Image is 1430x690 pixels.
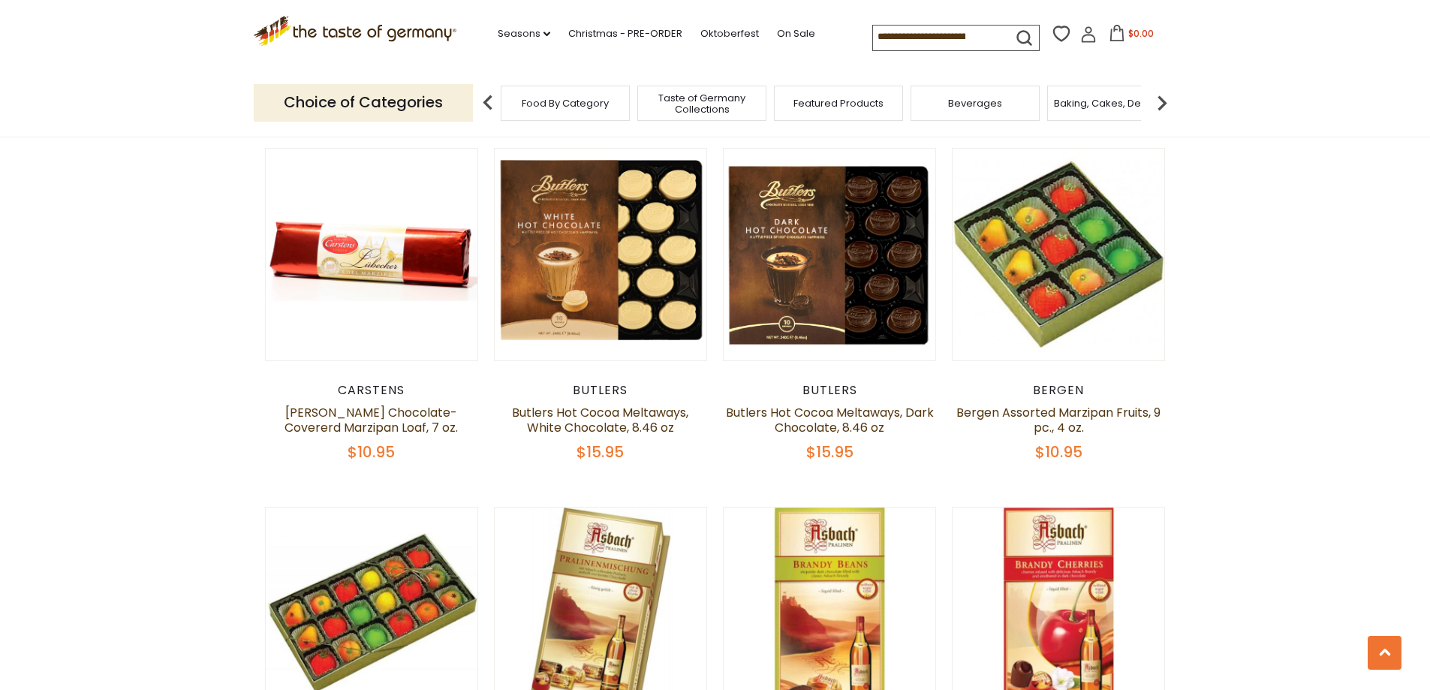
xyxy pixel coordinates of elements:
[956,404,1161,436] a: Bergen Assorted Marzipan Fruits, 9 pc., 4 oz.
[1128,27,1154,40] span: $0.00
[568,26,682,42] a: Christmas - PRE-ORDER
[724,149,936,361] img: Butlers Hot Cocoa Meltaways, Dark Chocolate, 8.46 oz
[642,92,762,115] a: Taste of Germany Collections
[723,383,937,398] div: Butlers
[793,98,884,109] a: Featured Products
[1054,98,1170,109] a: Baking, Cakes, Desserts
[522,98,609,109] a: Food By Category
[348,441,395,463] span: $10.95
[1100,25,1164,47] button: $0.00
[266,149,478,361] img: Carstens Luebeck Chocolate-Covererd Marzipan Loaf, 7 oz.
[777,26,815,42] a: On Sale
[494,383,708,398] div: Butlers
[577,441,624,463] span: $15.95
[254,84,473,121] p: Choice of Categories
[1035,441,1082,463] span: $10.95
[953,149,1165,361] img: Bergen Assorted Marzipan Fruits, 9 pc., 4 oz.
[265,383,479,398] div: Carstens
[726,404,934,436] a: Butlers Hot Cocoa Meltaways, Dark Chocolate, 8.46 oz
[806,441,853,463] span: $15.95
[284,404,458,436] a: [PERSON_NAME] Chocolate-Covererd Marzipan Loaf, 7 oz.
[512,404,688,436] a: Butlers Hot Cocoa Meltaways, White Chocolate, 8.46 oz
[952,383,1166,398] div: Bergen
[700,26,759,42] a: Oktoberfest
[495,149,707,361] img: Butlers Hot Cocoa Meltaways, White Chocolate, 8.46 oz
[473,88,503,118] img: previous arrow
[948,98,1002,109] a: Beverages
[1147,88,1177,118] img: next arrow
[498,26,550,42] a: Seasons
